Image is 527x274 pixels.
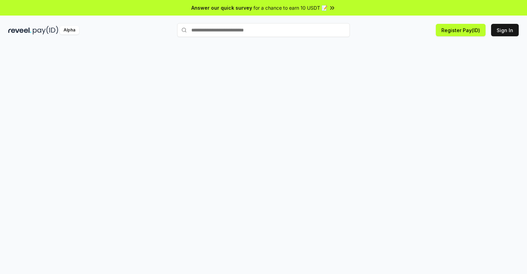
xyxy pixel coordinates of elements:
[60,26,79,35] div: Alpha
[191,4,252,11] span: Answer our quick survey
[491,24,519,36] button: Sign In
[8,26,31,35] img: reveel_dark
[33,26,58,35] img: pay_id
[253,4,327,11] span: for a chance to earn 10 USDT 📝
[436,24,486,36] button: Register Pay(ID)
